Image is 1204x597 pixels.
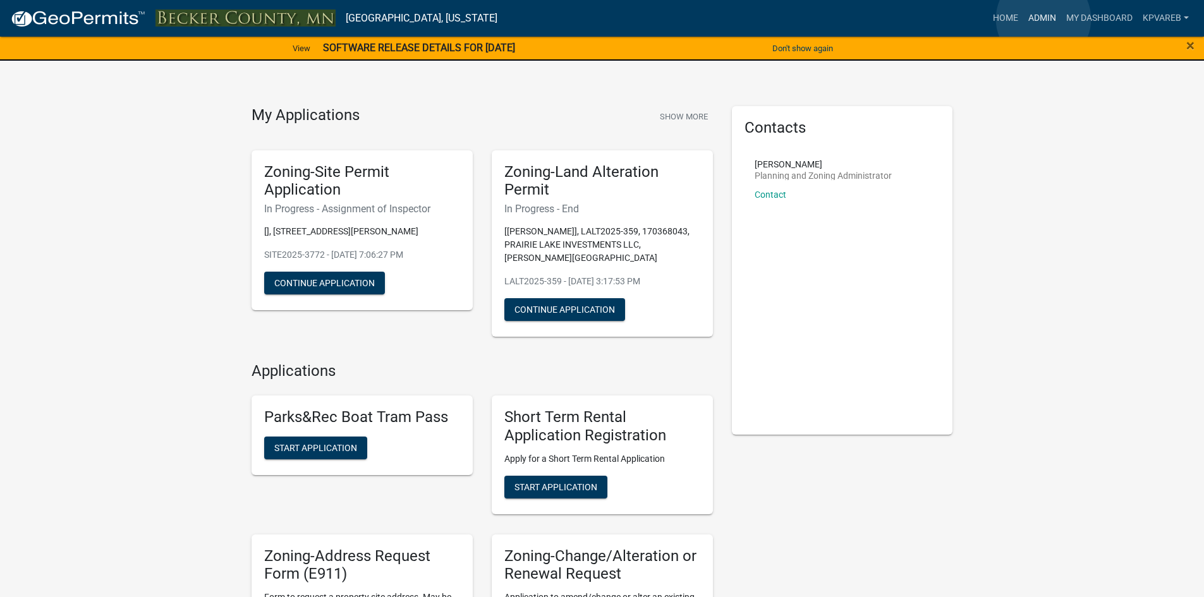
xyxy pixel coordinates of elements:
p: [], [STREET_ADDRESS][PERSON_NAME] [264,225,460,238]
p: LALT2025-359 - [DATE] 3:17:53 PM [504,275,700,288]
button: Start Application [504,476,607,498]
h5: Short Term Rental Application Registration [504,408,700,445]
a: Contact [755,190,786,200]
h5: Parks&Rec Boat Tram Pass [264,408,460,426]
p: [PERSON_NAME] [755,160,892,169]
h5: Zoning-Land Alteration Permit [504,163,700,200]
a: View [288,38,315,59]
p: Planning and Zoning Administrator [755,171,892,180]
a: My Dashboard [1061,6,1138,30]
span: Start Application [274,442,357,452]
p: Apply for a Short Term Rental Application [504,452,700,466]
h6: In Progress - Assignment of Inspector [264,203,460,215]
strong: SOFTWARE RELEASE DETAILS FOR [DATE] [323,42,515,54]
span: × [1186,37,1195,54]
a: kpvareb [1138,6,1194,30]
p: [[PERSON_NAME]], LALT2025-359, 170368043, PRAIRIE LAKE INVESTMENTS LLC, [PERSON_NAME][GEOGRAPHIC_... [504,225,700,265]
a: Home [988,6,1023,30]
a: Admin [1023,6,1061,30]
h5: Zoning-Address Request Form (E911) [264,547,460,584]
span: Start Application [514,481,597,491]
button: Continue Application [264,272,385,294]
button: Continue Application [504,298,625,321]
h5: Zoning-Change/Alteration or Renewal Request [504,547,700,584]
button: Start Application [264,437,367,459]
h6: In Progress - End [504,203,700,215]
a: [GEOGRAPHIC_DATA], [US_STATE] [346,8,497,29]
h4: Applications [252,362,713,380]
p: SITE2025-3772 - [DATE] 7:06:27 PM [264,248,460,262]
h4: My Applications [252,106,360,125]
h5: Contacts [745,119,940,137]
button: Show More [655,106,713,127]
button: Close [1186,38,1195,53]
button: Don't show again [767,38,838,59]
img: Becker County, Minnesota [155,9,336,27]
h5: Zoning-Site Permit Application [264,163,460,200]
